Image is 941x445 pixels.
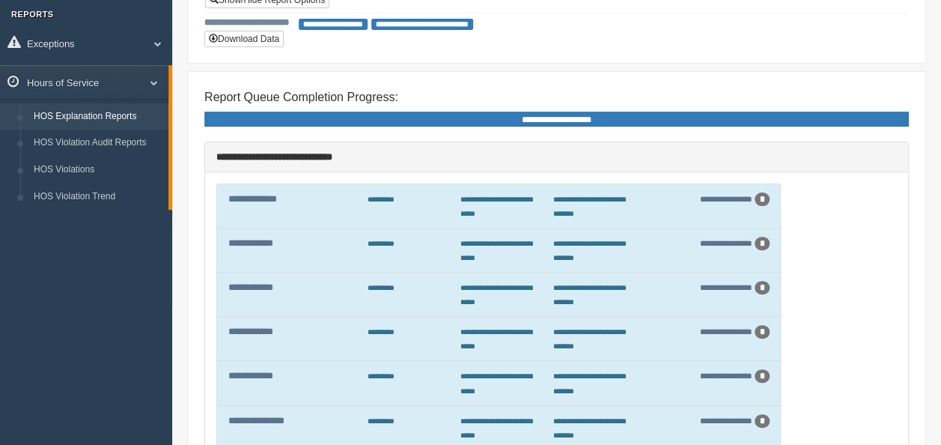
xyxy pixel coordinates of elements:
[27,130,168,157] a: HOS Violation Audit Reports
[204,31,284,47] button: Download Data
[27,103,168,130] a: HOS Explanation Reports
[204,91,909,104] h4: Report Queue Completion Progress:
[27,157,168,184] a: HOS Violations
[27,184,168,211] a: HOS Violation Trend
